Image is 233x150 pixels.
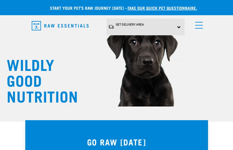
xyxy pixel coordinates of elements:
[192,18,203,29] a: menu
[37,137,196,147] h3: GO RAW [DATE]
[116,23,144,26] span: Set Delivery Area
[7,56,68,103] h1: WILDLY GOOD NUTRITION
[127,7,197,9] a: take our quick pet questionnaire.
[108,24,114,29] img: van-moving.png
[32,21,89,30] img: Raw Essentials Logo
